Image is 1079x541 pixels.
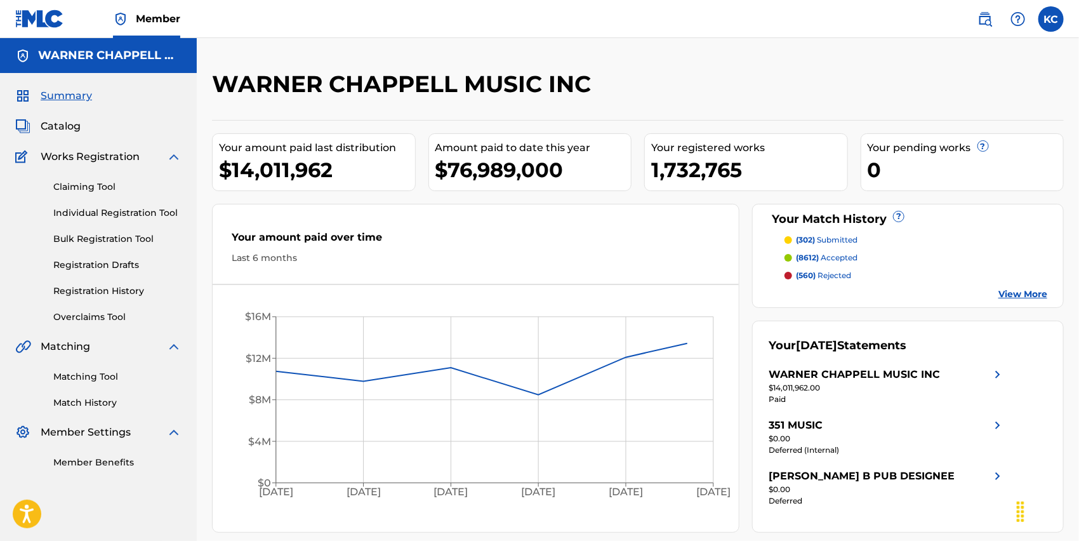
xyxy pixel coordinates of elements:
[1038,6,1064,32] div: User Menu
[15,10,64,28] img: MLC Logo
[769,367,1005,405] a: WARNER CHAPPELL MUSIC INCright chevron icon$14,011,962.00Paid
[769,418,1005,456] a: 351 MUSICright chevron icon$0.00Deferred (Internal)
[15,88,30,104] img: Summary
[868,140,1064,156] div: Your pending works
[15,88,92,104] a: SummarySummary
[219,156,415,184] div: $14,011,962
[136,11,180,26] span: Member
[15,119,30,134] img: Catalog
[796,252,857,264] p: accepted
[53,180,182,194] a: Claiming Tool
[53,206,182,220] a: Individual Registration Tool
[796,235,815,244] span: (302)
[769,382,1005,394] div: $14,011,962.00
[53,396,182,410] a: Match History
[651,140,847,156] div: Your registered works
[769,337,906,354] div: Your Statements
[212,70,597,98] h2: WARNER CHAPPELL MUSIC INC
[15,119,81,134] a: CatalogCatalog
[166,339,182,354] img: expand
[1010,493,1031,531] div: Drag
[53,311,182,324] a: Overclaims Tool
[769,211,1047,228] div: Your Match History
[53,370,182,384] a: Matching Tool
[435,140,632,156] div: Amount paid to date this year
[41,88,92,104] span: Summary
[41,119,81,134] span: Catalog
[166,425,182,440] img: expand
[977,11,993,27] img: search
[15,149,32,164] img: Works Registration
[769,418,823,433] div: 351 MUSIC
[1005,6,1031,32] div: Help
[53,284,182,298] a: Registration History
[232,251,720,265] div: Last 6 months
[219,140,415,156] div: Your amount paid last distribution
[435,156,632,184] div: $76,989,000
[15,339,31,354] img: Matching
[769,469,1005,507] a: [PERSON_NAME] B PUB DESIGNEEright chevron icon$0.00Deferred
[769,367,940,382] div: WARNER CHAPPELL MUSIC INC
[990,367,1005,382] img: right chevron icon
[113,11,128,27] img: Top Rightsholder
[232,230,720,251] div: Your amount paid over time
[796,270,851,281] p: rejected
[769,484,1005,495] div: $0.00
[1010,11,1026,27] img: help
[784,270,1047,281] a: (560) rejected
[245,311,271,323] tspan: $16M
[609,486,643,498] tspan: [DATE]
[796,234,857,246] p: submitted
[784,234,1047,246] a: (302) submitted
[972,6,998,32] a: Public Search
[38,48,182,63] h5: WARNER CHAPPELL MUSIC INC
[796,253,819,262] span: (8612)
[249,394,271,406] tspan: $8M
[347,486,381,498] tspan: [DATE]
[53,232,182,246] a: Bulk Registration Tool
[990,418,1005,433] img: right chevron icon
[246,352,271,364] tspan: $12M
[258,477,271,489] tspan: $0
[868,156,1064,184] div: 0
[434,486,468,498] tspan: [DATE]
[769,444,1005,456] div: Deferred (Internal)
[522,486,556,498] tspan: [DATE]
[769,495,1005,507] div: Deferred
[998,288,1047,301] a: View More
[166,149,182,164] img: expand
[796,338,837,352] span: [DATE]
[41,425,131,440] span: Member Settings
[1016,480,1079,541] iframe: Chat Widget
[248,436,271,448] tspan: $4M
[41,149,140,164] span: Works Registration
[796,270,816,280] span: (560)
[769,469,955,484] div: [PERSON_NAME] B PUB DESIGNEE
[990,469,1005,484] img: right chevron icon
[15,48,30,63] img: Accounts
[53,258,182,272] a: Registration Drafts
[769,433,1005,444] div: $0.00
[784,252,1047,264] a: (8612) accepted
[651,156,847,184] div: 1,732,765
[41,339,90,354] span: Matching
[259,486,293,498] tspan: [DATE]
[696,486,731,498] tspan: [DATE]
[15,425,30,440] img: Member Settings
[53,456,182,469] a: Member Benefits
[769,394,1005,405] div: Paid
[978,141,988,151] span: ?
[894,211,904,222] span: ?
